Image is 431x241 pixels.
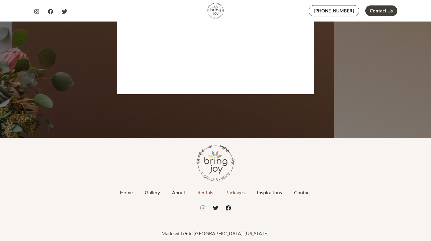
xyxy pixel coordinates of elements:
a: Inspirations [251,185,288,200]
a: Twitter [62,9,67,14]
span: — [214,216,217,222]
a: Instagram [34,9,39,14]
span: Made with ♥ in [GEOGRAPHIC_DATA], [US_STATE]. [161,230,270,236]
a: Facebook [48,9,53,14]
a: Contact [288,185,317,200]
img: Bring Joy [207,2,224,19]
a: Contact Us [365,5,397,16]
a: Gallery [139,185,166,200]
a: Instagram [200,205,206,211]
a: Packages [219,185,251,200]
nav: Site Navigation [34,185,397,200]
a: [PHONE_NUMBER] [309,5,359,16]
a: Twitter [213,205,218,211]
a: Home [114,185,139,200]
a: Rentals [191,185,219,200]
a: About [166,185,191,200]
a: Facebook [226,205,231,211]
